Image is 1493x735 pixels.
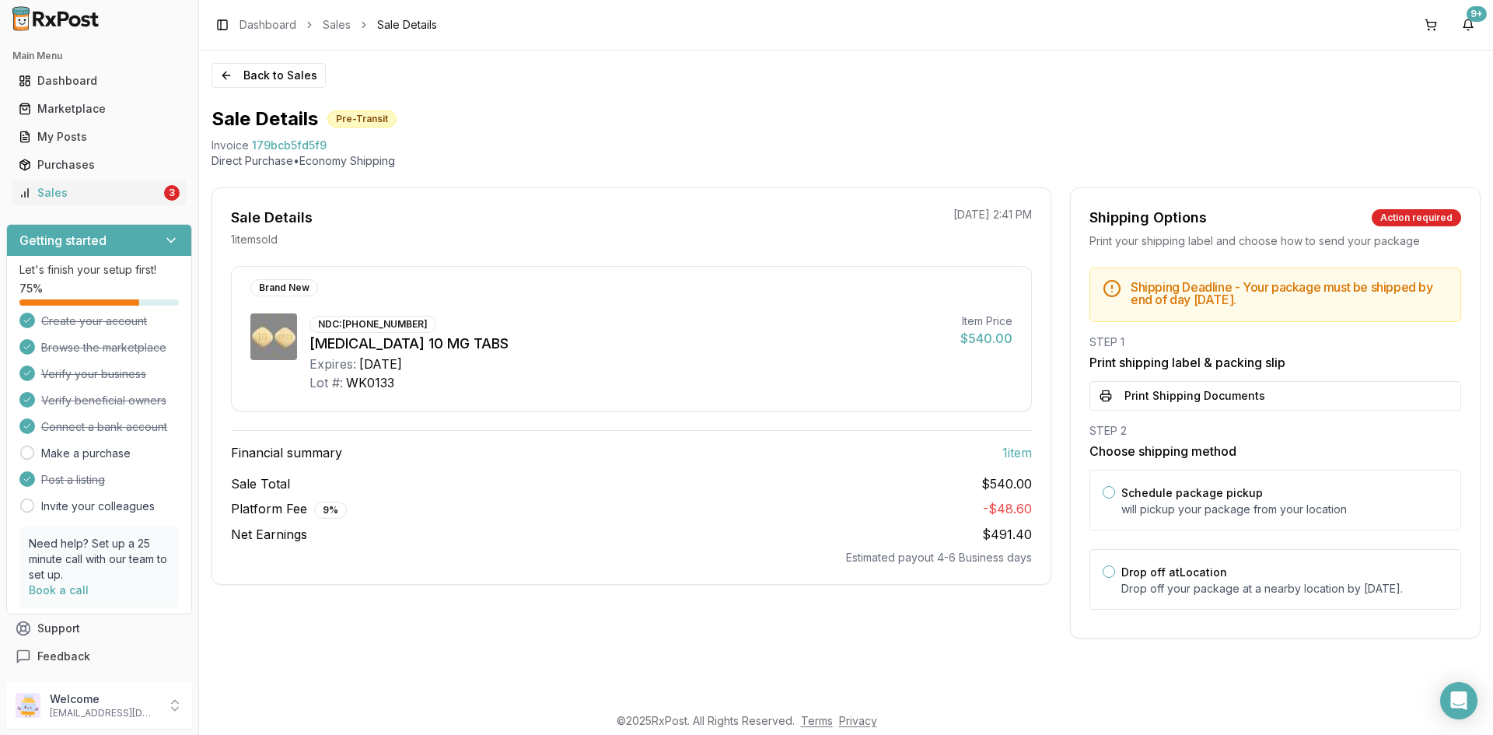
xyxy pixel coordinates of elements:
label: Schedule package pickup [1121,486,1263,499]
div: 3 [164,185,180,201]
a: Sales3 [12,179,186,207]
span: Financial summary [231,443,342,462]
button: 9+ [1456,12,1481,37]
button: Dashboard [6,68,192,93]
button: Marketplace [6,96,192,121]
h2: Main Menu [12,50,186,62]
div: $540.00 [960,329,1012,348]
p: 1 item sold [231,232,278,247]
button: Feedback [6,642,192,670]
div: Invoice [212,138,249,153]
a: Sales [323,17,351,33]
div: Lot #: [309,373,343,392]
span: - $48.60 [983,501,1032,516]
img: RxPost Logo [6,6,106,31]
button: Back to Sales [212,63,326,88]
h3: Print shipping label & packing slip [1089,353,1461,372]
div: Sales [19,185,161,201]
div: Print your shipping label and choose how to send your package [1089,233,1461,249]
button: My Posts [6,124,192,149]
div: My Posts [19,129,180,145]
div: Action required [1372,209,1461,226]
span: 1 item [1002,443,1032,462]
span: 75 % [19,281,43,296]
h1: Sale Details [212,107,318,131]
button: Sales3 [6,180,192,205]
a: My Posts [12,123,186,151]
span: Browse the marketplace [41,340,166,355]
span: Feedback [37,649,90,664]
span: $540.00 [981,474,1032,493]
a: Book a call [29,583,89,597]
span: Net Earnings [231,525,307,544]
button: Purchases [6,152,192,177]
p: [EMAIL_ADDRESS][DOMAIN_NAME] [50,707,158,719]
label: Drop off at Location [1121,565,1227,579]
a: Privacy [839,714,877,727]
div: Shipping Options [1089,207,1207,229]
button: Support [6,614,192,642]
div: Expires: [309,355,356,373]
div: 9+ [1467,6,1487,22]
p: Need help? Set up a 25 minute call with our team to set up. [29,536,170,583]
p: Drop off your package at a nearby location by [DATE] . [1121,581,1448,597]
a: Marketplace [12,95,186,123]
div: Item Price [960,313,1012,329]
span: 179bcb5fd5f9 [252,138,327,153]
h3: Getting started [19,231,107,250]
p: Welcome [50,691,158,707]
span: Sale Details [377,17,437,33]
span: Sale Total [231,474,290,493]
div: [MEDICAL_DATA] 10 MG TABS [309,333,948,355]
h5: Shipping Deadline - Your package must be shipped by end of day [DATE] . [1131,281,1448,306]
div: Purchases [19,157,180,173]
div: Estimated payout 4-6 Business days [231,550,1032,565]
div: NDC: [PHONE_NUMBER] [309,316,436,333]
span: Connect a bank account [41,419,167,435]
div: WK0133 [346,373,394,392]
div: Open Intercom Messenger [1440,682,1477,719]
a: Dashboard [12,67,186,95]
p: will pickup your package from your location [1121,502,1448,517]
a: Make a purchase [41,446,131,461]
h3: Choose shipping method [1089,442,1461,460]
button: Print Shipping Documents [1089,381,1461,411]
nav: breadcrumb [240,17,437,33]
div: Dashboard [19,73,180,89]
a: Purchases [12,151,186,179]
span: Verify your business [41,366,146,382]
a: Invite your colleagues [41,499,155,514]
div: Marketplace [19,101,180,117]
div: STEP 2 [1089,423,1461,439]
img: User avatar [16,693,40,718]
p: Let's finish your setup first! [19,262,179,278]
a: Dashboard [240,17,296,33]
div: STEP 1 [1089,334,1461,350]
img: Farxiga 10 MG TABS [250,313,297,360]
span: Verify beneficial owners [41,393,166,408]
span: Post a listing [41,472,105,488]
div: Brand New [250,279,318,296]
div: Pre-Transit [327,110,397,128]
a: Terms [801,714,833,727]
div: 9 % [314,502,347,519]
div: [DATE] [359,355,402,373]
span: Platform Fee [231,499,347,519]
div: Sale Details [231,207,313,229]
span: $491.40 [982,527,1032,542]
p: Direct Purchase • Economy Shipping [212,153,1481,169]
p: [DATE] 2:41 PM [953,207,1032,222]
span: Create your account [41,313,147,329]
